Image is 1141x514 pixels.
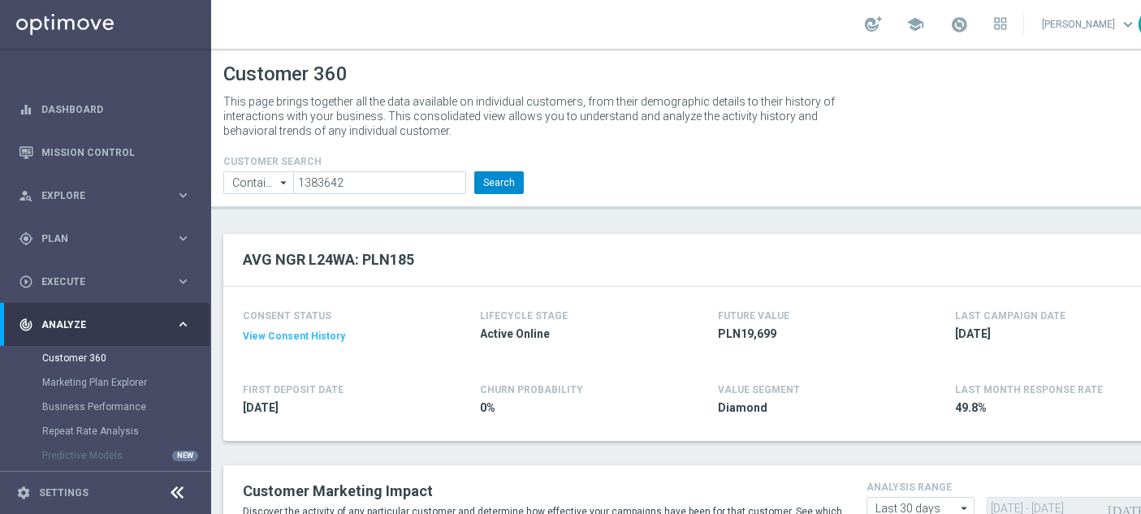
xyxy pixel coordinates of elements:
p: This page brings together all the data available on individual customers, from their demographic ... [223,94,849,138]
i: keyboard_arrow_right [175,188,191,203]
span: Plan [41,234,175,244]
div: Predictive Models [42,443,210,468]
div: Plan [19,231,175,246]
button: Mission Control [18,146,192,159]
button: track_changes Analyze keyboard_arrow_right [18,318,192,331]
span: keyboard_arrow_down [1119,15,1137,33]
span: PLN19,699 [718,326,908,342]
div: Mission Control [19,131,191,174]
div: Repeat Rate Analysis [42,419,210,443]
a: Repeat Rate Analysis [42,425,169,438]
button: equalizer Dashboard [18,103,192,116]
div: Cohorts Analysis [42,468,210,492]
span: CHURN PROBABILITY [481,384,584,395]
a: Mission Control [41,131,191,174]
i: keyboard_arrow_right [175,274,191,289]
h2: AVG NGR L24WA: PLN185 [243,250,414,270]
span: LAST MONTH RESPONSE RATE [956,384,1104,395]
a: [PERSON_NAME]keyboard_arrow_down [1040,12,1139,37]
a: Dashboard [41,88,191,131]
div: Analyze [19,317,175,332]
a: Business Performance [42,400,169,413]
h4: CONSENT STATUS [243,310,433,322]
i: gps_fixed [19,231,33,246]
h4: CUSTOMER SEARCH [223,156,524,167]
span: Explore [41,191,175,201]
i: person_search [19,188,33,203]
button: play_circle_outline Execute keyboard_arrow_right [18,275,192,288]
i: arrow_drop_down [276,172,292,193]
button: View Consent History [243,330,345,343]
button: person_search Explore keyboard_arrow_right [18,189,192,202]
span: Diamond [718,400,908,416]
a: Marketing Plan Explorer [42,376,169,389]
span: school [906,15,924,33]
h2: Customer Marketing Impact [243,482,842,501]
h4: FIRST DEPOSIT DATE [243,384,344,395]
span: 0% [481,400,671,416]
i: keyboard_arrow_right [175,317,191,332]
a: Customer 360 [42,352,169,365]
i: play_circle_outline [19,274,33,289]
span: 2017-08-26 [243,400,433,416]
div: Dashboard [19,88,191,131]
div: Explore [19,188,175,203]
i: keyboard_arrow_right [175,231,191,246]
button: gps_fixed Plan keyboard_arrow_right [18,232,192,245]
h4: FUTURE VALUE [718,310,789,322]
div: Execute [19,274,175,289]
i: settings [16,486,31,500]
h4: VALUE SEGMENT [718,384,800,395]
div: Customer 360 [42,346,210,370]
i: equalizer [19,102,33,117]
span: Active Online [481,326,671,342]
div: Business Performance [42,395,210,419]
button: Search [474,171,524,194]
div: NEW [172,451,198,461]
a: Settings [39,488,89,498]
span: Analyze [41,320,175,330]
input: Enter CID, Email, name or phone [293,171,466,194]
i: track_changes [19,317,33,332]
h4: LAST CAMPAIGN DATE [956,310,1066,322]
span: Execute [41,277,175,287]
h4: LIFECYCLE STAGE [481,310,568,322]
div: Marketing Plan Explorer [42,370,210,395]
input: Contains [223,171,293,194]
